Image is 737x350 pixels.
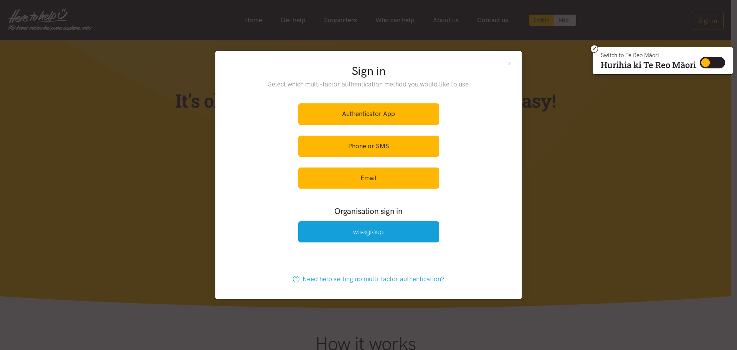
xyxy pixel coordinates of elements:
a: Authenticator App [298,103,439,124]
a: Need help setting up multi-factor authentication? [285,269,453,290]
p: Switch to Te Reo Māori [601,53,696,58]
img: Wise Group [353,229,384,236]
a: Email [298,168,439,189]
p: Select which multi-factor authentication method you would like to use [253,79,485,90]
p: Hurihia ki Te Reo Māori [601,61,696,68]
a: Phone or SMS [298,136,439,157]
h3: Organisation sign in [277,206,460,217]
h2: Sign in [253,63,485,79]
button: Close [506,60,512,66]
